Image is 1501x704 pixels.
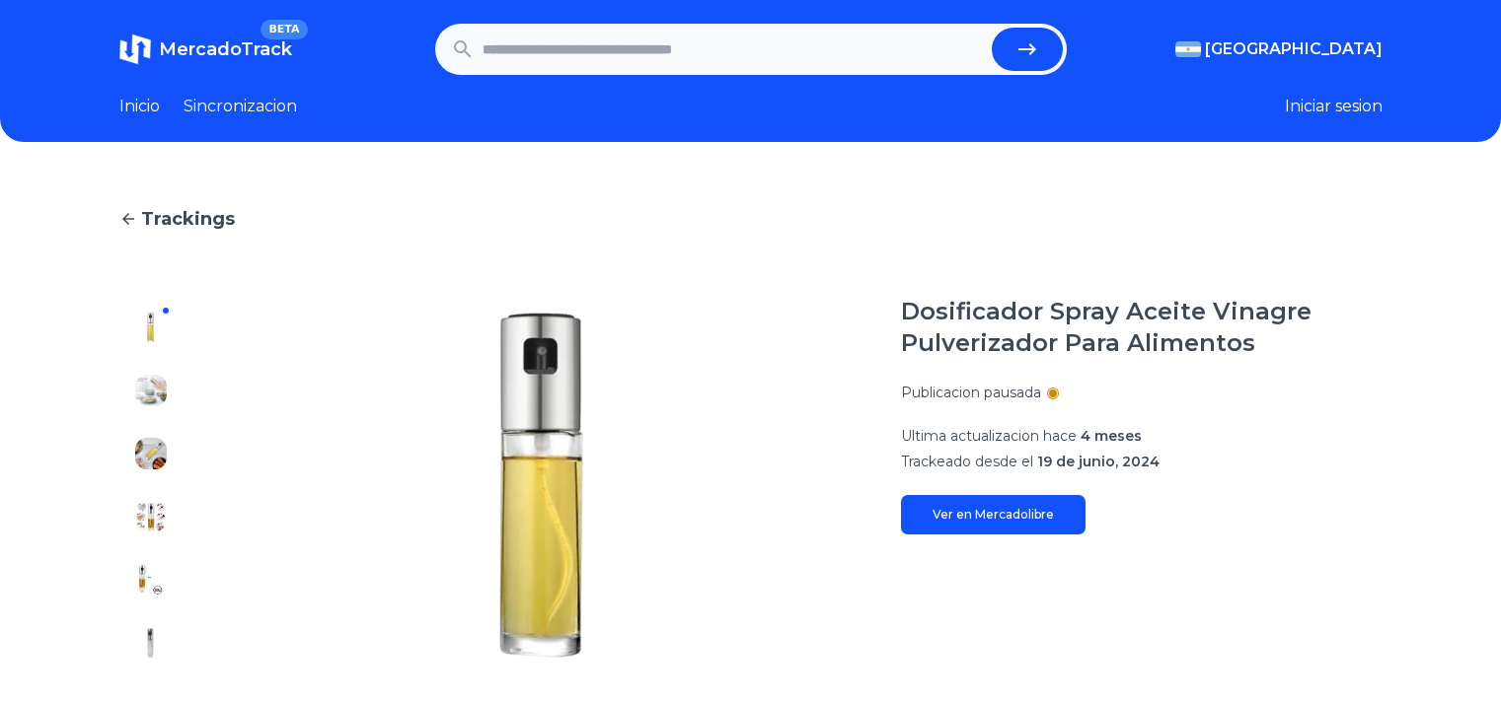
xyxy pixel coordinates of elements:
[261,20,307,39] span: BETA
[135,375,167,406] img: Dosificador Spray Aceite Vinagre Pulverizador Para Alimentos
[901,427,1077,445] span: Ultima actualizacion hace
[184,95,297,118] a: Sincronizacion
[1037,453,1160,470] span: 19 de junio, 2024
[135,438,167,469] img: Dosificador Spray Aceite Vinagre Pulverizador Para Alimentos
[1175,37,1383,61] button: [GEOGRAPHIC_DATA]
[141,205,235,233] span: Trackings
[901,296,1383,359] h1: Dosificador Spray Aceite Vinagre Pulverizador Para Alimentos
[119,34,292,65] a: MercadoTrackBETA
[1081,427,1142,445] span: 4 meses
[135,501,167,532] img: Dosificador Spray Aceite Vinagre Pulverizador Para Alimentos
[135,627,167,659] img: Dosificador Spray Aceite Vinagre Pulverizador Para Alimentos
[1175,41,1201,57] img: Argentina
[135,564,167,596] img: Dosificador Spray Aceite Vinagre Pulverizador Para Alimentos
[135,312,167,343] img: Dosificador Spray Aceite Vinagre Pulverizador Para Alimentos
[119,34,151,65] img: MercadoTrack
[901,453,1033,470] span: Trackeado desde el
[222,296,862,674] img: Dosificador Spray Aceite Vinagre Pulverizador Para Alimentos
[119,95,160,118] a: Inicio
[1205,37,1383,61] span: [GEOGRAPHIC_DATA]
[901,495,1086,534] a: Ver en Mercadolibre
[159,38,292,60] span: MercadoTrack
[901,383,1041,402] p: Publicacion pausada
[1285,95,1383,118] button: Iniciar sesion
[119,205,1383,233] a: Trackings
